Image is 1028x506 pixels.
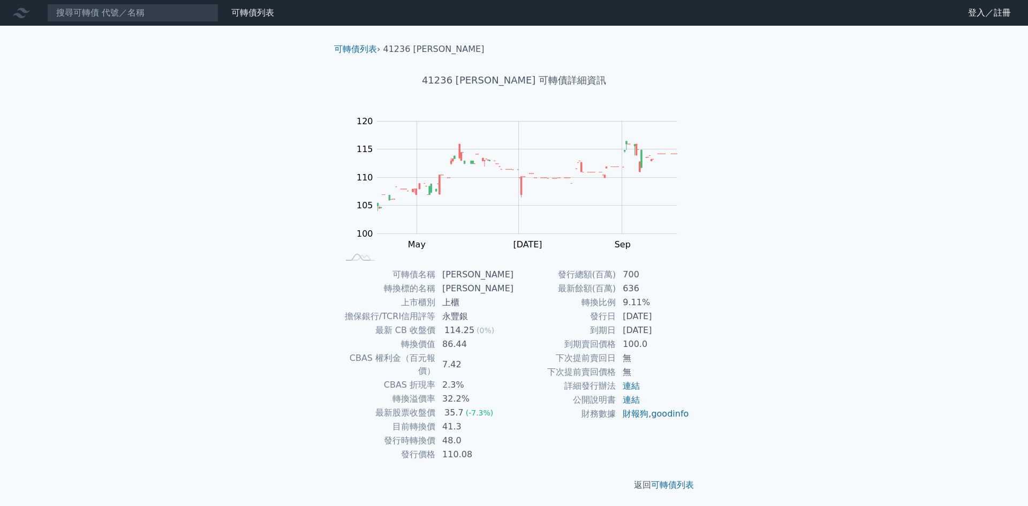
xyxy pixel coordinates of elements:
a: 財報狗 [623,409,648,419]
td: 48.0 [436,434,514,448]
tspan: 120 [357,116,373,126]
iframe: Chat Widget [974,455,1028,506]
td: 發行總額(百萬) [514,268,616,282]
td: 上櫃 [436,296,514,309]
td: 發行日 [514,309,616,323]
tspan: 100 [357,229,373,239]
td: 下次提前賣回日 [514,351,616,365]
tspan: May [408,239,426,250]
li: › [334,43,380,56]
td: 轉換溢價率 [338,392,436,406]
a: goodinfo [651,409,689,419]
tspan: [DATE] [513,239,542,250]
td: 轉換比例 [514,296,616,309]
td: 詳細發行辦法 [514,379,616,393]
tspan: 105 [357,200,373,210]
p: 返回 [326,479,702,492]
td: 7.42 [436,351,514,378]
tspan: 110 [357,172,373,183]
td: 目前轉換價 [338,420,436,434]
td: 110.08 [436,448,514,462]
td: 2.3% [436,378,514,392]
a: 連結 [623,381,640,391]
td: 最新 CB 收盤價 [338,323,436,337]
td: 轉換價值 [338,337,436,351]
td: CBAS 權利金（百元報價） [338,351,436,378]
td: 32.2% [436,392,514,406]
td: 發行時轉換價 [338,434,436,448]
div: 35.7 [442,406,466,419]
a: 登入／註冊 [959,4,1019,21]
div: 114.25 [442,324,477,337]
td: 最新餘額(百萬) [514,282,616,296]
a: 可轉債列表 [334,44,377,54]
td: 9.11% [616,296,690,309]
td: 最新股票收盤價 [338,406,436,420]
li: 41236 [PERSON_NAME] [383,43,485,56]
a: 連結 [623,395,640,405]
td: 永豐銀 [436,309,514,323]
td: 下次提前賣回價格 [514,365,616,379]
td: [DATE] [616,323,690,337]
td: [PERSON_NAME] [436,282,514,296]
td: 無 [616,351,690,365]
tspan: Sep [615,239,631,250]
g: Chart [351,116,693,250]
td: 86.44 [436,337,514,351]
td: 公開說明書 [514,393,616,407]
td: 636 [616,282,690,296]
input: 搜尋可轉債 代號／名稱 [47,4,218,22]
td: 700 [616,268,690,282]
td: 到期賣回價格 [514,337,616,351]
td: 發行價格 [338,448,436,462]
div: 聊天小工具 [974,455,1028,506]
td: 轉換標的名稱 [338,282,436,296]
h1: 41236 [PERSON_NAME] 可轉債詳細資訊 [326,73,702,88]
td: 可轉債名稱 [338,268,436,282]
td: 上市櫃別 [338,296,436,309]
td: 無 [616,365,690,379]
td: 100.0 [616,337,690,351]
td: CBAS 折現率 [338,378,436,392]
td: 財務數據 [514,407,616,421]
tspan: 115 [357,144,373,154]
span: (-7.3%) [466,409,494,417]
span: (0%) [477,326,494,335]
td: [DATE] [616,309,690,323]
td: 擔保銀行/TCRI信用評等 [338,309,436,323]
a: 可轉債列表 [231,7,274,18]
a: 可轉債列表 [651,480,694,490]
td: 到期日 [514,323,616,337]
td: , [616,407,690,421]
td: 41.3 [436,420,514,434]
td: [PERSON_NAME] [436,268,514,282]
